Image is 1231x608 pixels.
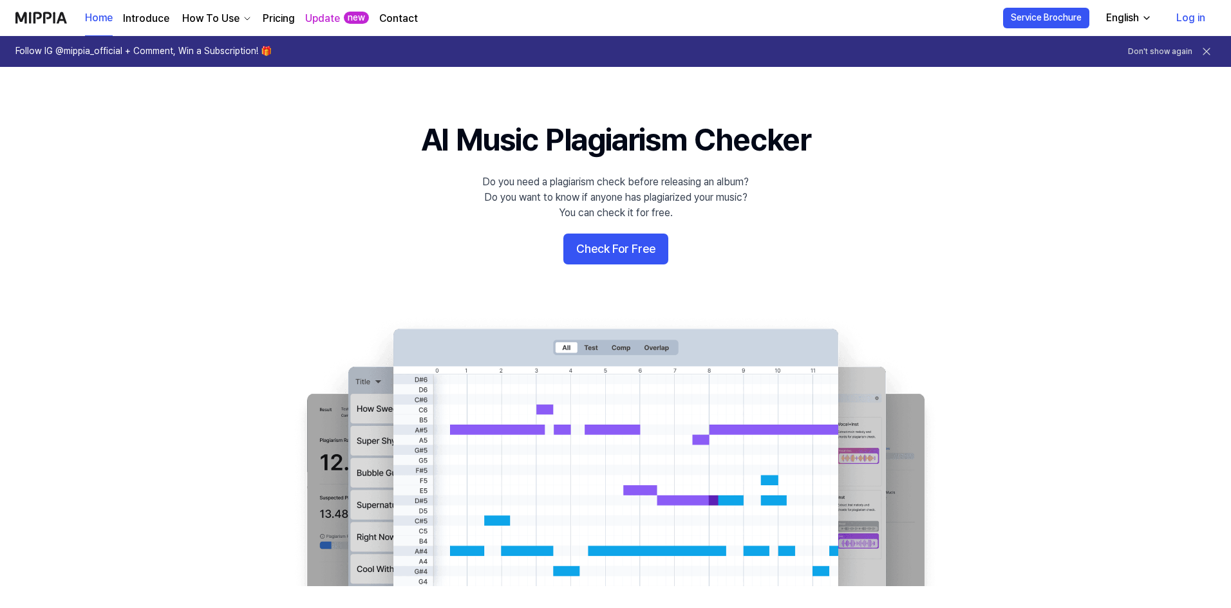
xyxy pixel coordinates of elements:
[1104,10,1142,26] div: English
[15,45,272,58] h1: Follow IG @mippia_official + Comment, Win a Subscription! 🎁
[421,118,811,161] h1: AI Music Plagiarism Checker
[1128,46,1192,57] button: Don't show again
[180,11,242,26] div: How To Use
[1096,5,1160,31] button: English
[1003,8,1089,28] button: Service Brochure
[263,11,295,26] a: Pricing
[281,316,950,586] img: main Image
[180,11,252,26] button: How To Use
[85,1,113,36] a: Home
[379,11,418,26] a: Contact
[563,234,668,264] button: Check For Free
[344,12,369,24] div: new
[482,174,749,221] div: Do you need a plagiarism check before releasing an album? Do you want to know if anyone has plagi...
[123,11,169,26] a: Introduce
[305,11,340,26] a: Update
